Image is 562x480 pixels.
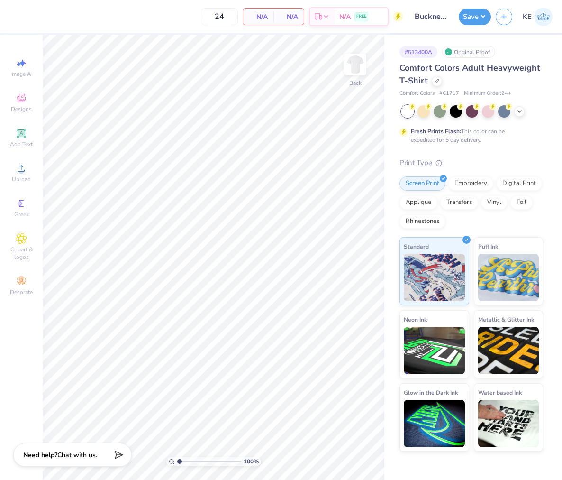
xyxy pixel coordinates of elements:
[478,400,539,447] img: Water based Ink
[478,327,539,374] img: Metallic & Glitter Ink
[478,388,522,397] span: Water based Ink
[464,90,511,98] span: Minimum Order: 24 +
[249,12,268,22] span: N/A
[481,195,508,210] div: Vinyl
[510,195,533,210] div: Foil
[496,176,542,191] div: Digital Print
[478,314,534,324] span: Metallic & Glitter Ink
[534,8,553,26] img: Kent Everic Delos Santos
[349,79,362,87] div: Back
[404,254,465,301] img: Standard
[404,400,465,447] img: Glow in the Dark Ink
[10,140,33,148] span: Add Text
[459,9,491,25] button: Save
[10,70,33,78] span: Image AI
[14,211,29,218] span: Greek
[356,13,366,20] span: FREE
[404,388,458,397] span: Glow in the Dark Ink
[404,241,429,251] span: Standard
[279,12,298,22] span: N/A
[399,157,543,168] div: Print Type
[346,55,365,74] img: Back
[201,8,238,25] input: – –
[448,176,493,191] div: Embroidery
[5,246,38,261] span: Clipart & logos
[408,7,454,26] input: Untitled Design
[244,457,259,466] span: 100 %
[339,12,351,22] span: N/A
[10,288,33,296] span: Decorate
[404,327,465,374] img: Neon Ink
[57,451,97,460] span: Chat with us.
[440,195,478,210] div: Transfers
[523,11,532,22] span: KE
[399,176,445,191] div: Screen Print
[442,46,495,58] div: Original Proof
[23,451,57,460] strong: Need help?
[399,46,437,58] div: # 513400A
[404,314,427,324] span: Neon Ink
[478,254,539,301] img: Puff Ink
[399,62,540,86] span: Comfort Colors Adult Heavyweight T-Shirt
[411,127,527,144] div: This color can be expedited for 5 day delivery.
[399,214,445,229] div: Rhinestones
[439,90,459,98] span: # C1717
[411,128,461,135] strong: Fresh Prints Flash:
[399,90,435,98] span: Comfort Colors
[523,8,553,26] a: KE
[12,175,31,183] span: Upload
[11,105,32,113] span: Designs
[478,241,498,251] span: Puff Ink
[399,195,437,210] div: Applique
